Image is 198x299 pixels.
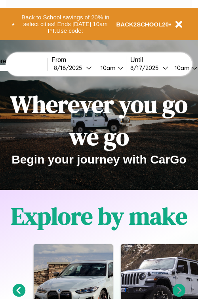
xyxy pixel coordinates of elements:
button: 8/16/2025 [51,64,94,72]
label: From [51,56,126,64]
button: 10am [94,64,126,72]
h1: Explore by make [11,200,187,232]
b: BACK2SCHOOL20 [116,21,169,28]
div: 10am [171,64,192,71]
button: Back to School savings of 20% in select cities! Ends [DATE] 10am PT.Use code: [15,12,116,36]
div: 8 / 16 / 2025 [54,64,86,71]
div: 8 / 17 / 2025 [130,64,162,71]
div: 10am [97,64,118,71]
